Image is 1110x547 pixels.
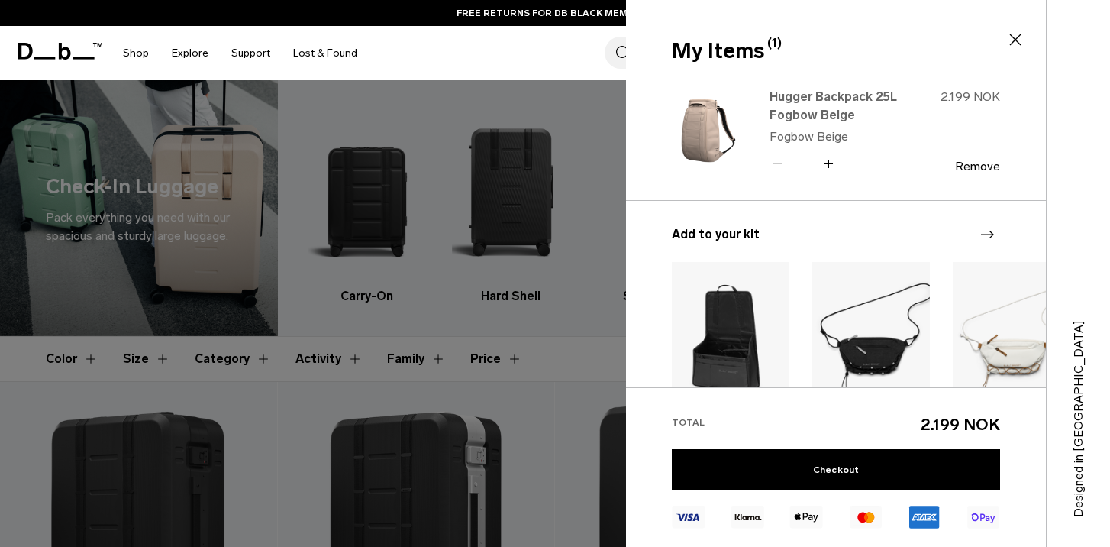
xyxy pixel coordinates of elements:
[172,26,208,80] a: Explore
[457,6,653,20] a: FREE RETURNS FOR DB BLACK MEMBERS
[812,262,930,409] img: Roamer Pro Sling Bag 6L Charcoal Grey
[672,262,789,409] img: Hugger Organizer Black Out
[672,225,1000,244] h3: Add to your kit
[123,26,149,80] a: Shop
[953,262,1070,409] img: Roamer Pro Sling Bag 6L Oatmilk
[293,26,357,80] a: Lost & Found
[770,88,904,125] a: Hugger Backpack 25L Fogbow Beige
[1070,288,1088,517] p: Designed in [GEOGRAPHIC_DATA]
[767,34,782,53] span: (1)
[770,128,904,146] p: Fogbow Beige
[672,417,705,428] span: Total
[672,262,789,530] div: 1 / 20
[672,449,1000,490] a: Checkout
[812,262,930,530] div: 2 / 20
[953,262,1070,530] div: 3 / 20
[941,89,1000,104] span: 2.199 NOK
[231,26,270,80] a: Support
[976,218,997,251] div: Next slide
[672,35,997,67] div: My Items
[111,26,369,80] nav: Main Navigation
[955,160,1000,173] button: Remove
[921,415,1000,434] span: 2.199 NOK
